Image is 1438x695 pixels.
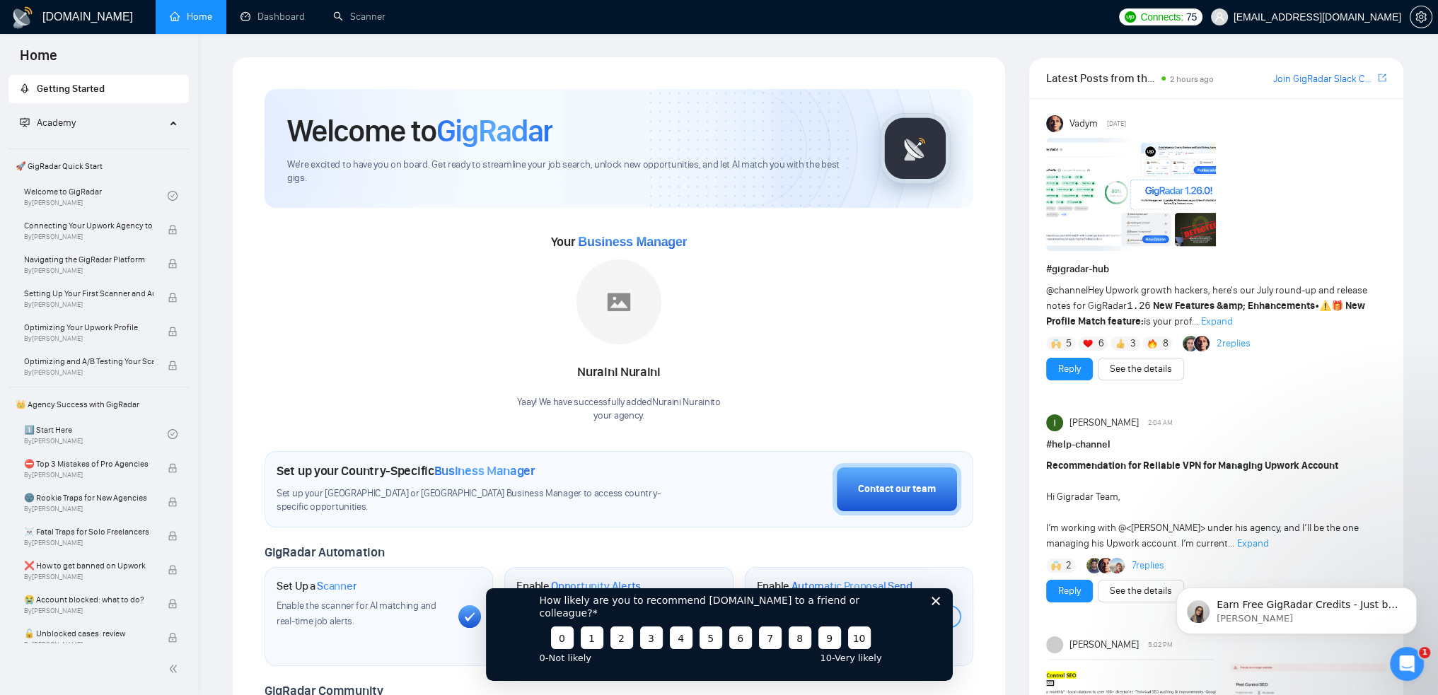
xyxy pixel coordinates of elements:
[516,579,641,593] h1: Enable
[1046,580,1093,602] button: Reply
[1058,361,1081,377] a: Reply
[24,252,153,267] span: Navigating the GigRadar Platform
[24,233,153,241] span: By [PERSON_NAME]
[10,390,187,419] span: 👑 Agency Success with GigRadar
[168,531,178,541] span: lock
[1130,337,1136,351] span: 3
[168,327,178,337] span: lock
[24,641,153,649] span: By [PERSON_NAME]
[1378,71,1386,85] a: export
[265,544,384,560] span: GigRadar Automation
[20,117,30,127] span: fund-projection-screen
[1127,300,1151,312] code: 1.26
[1046,115,1063,132] img: Vadym
[168,565,178,575] span: lock
[1046,437,1386,452] h1: # help-channel
[1163,337,1169,351] span: 8
[1331,300,1343,312] span: 🎁
[1066,337,1072,351] span: 5
[277,579,356,593] h1: Set Up a
[24,607,153,615] span: By [PERSON_NAME]
[1051,339,1061,349] img: 🙌
[24,300,153,309] span: By [PERSON_NAME]
[168,633,178,643] span: lock
[1410,11,1432,23] a: setting
[1183,336,1198,351] img: Alex B
[1046,138,1216,251] img: F09AC4U7ATU-image.png
[792,579,912,593] span: Automatic Proposal Send
[20,83,30,93] span: rocket
[11,6,34,29] img: logo
[168,463,178,473] span: lock
[1201,315,1233,327] span: Expand
[168,361,178,370] span: lock
[333,11,385,23] a: searchScanner
[240,11,305,23] a: dashboardDashboard
[287,112,552,150] h1: Welcome to
[24,334,153,343] span: By [PERSON_NAME]
[24,505,153,513] span: By [PERSON_NAME]
[37,117,76,129] span: Academy
[1046,69,1157,87] span: Latest Posts from the GigRadar Community
[434,463,535,479] span: Business Manager
[578,235,687,249] span: Business Manager
[1214,12,1224,22] span: user
[1419,647,1430,658] span: 1
[24,368,153,377] span: By [PERSON_NAME]
[1140,9,1183,25] span: Connects:
[24,320,153,334] span: Optimizing Your Upwork Profile
[24,457,153,471] span: ⛔ Top 3 Mistakes of Pro Agencies
[1069,415,1139,431] span: [PERSON_NAME]
[1086,558,1102,573] img: Toby Fox-Mason
[24,267,153,275] span: By [PERSON_NAME]
[168,293,178,303] span: lock
[517,361,720,385] div: Nuraini Nuraini
[757,579,912,593] h1: Enable
[24,559,153,573] span: ❌ How to get banned on Upwork
[24,525,153,539] span: ☠️ Fatal Traps for Solo Freelancers
[1273,71,1375,87] a: Join GigRadar Slack Community
[24,573,153,581] span: By [PERSON_NAME]
[168,191,178,201] span: check-circle
[858,481,936,497] div: Contact our team
[168,662,182,676] span: double-left
[1083,339,1093,349] img: ❤️
[551,579,641,593] span: Opportunity Alerts
[24,471,153,479] span: By [PERSON_NAME]
[24,419,168,450] a: 1️⃣ Start HereBy[PERSON_NAME]
[517,409,720,423] p: your agency .
[1046,284,1088,296] span: @channel
[1217,337,1251,351] a: 2replies
[24,539,153,547] span: By [PERSON_NAME]
[880,113,951,184] img: gigradar-logo.png
[486,588,953,681] iframe: Опитування компанії GigRadar.io
[1153,300,1315,312] strong: New Features &amp; Enhancements
[1109,558,1125,573] img: Joaquin Arcardini
[1186,9,1197,25] span: 75
[20,117,76,129] span: Academy
[1147,638,1172,651] span: 5:02 PM
[1058,583,1081,599] a: Reply
[1046,358,1093,380] button: Reply
[37,83,105,95] span: Getting Started
[1069,637,1139,653] span: [PERSON_NAME]
[1155,558,1438,657] iframe: Intercom notifications повідомлення
[1170,74,1214,84] span: 2 hours ago
[168,497,178,507] span: lock
[1147,339,1157,349] img: 🔥
[1125,11,1136,23] img: upwork-logo.png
